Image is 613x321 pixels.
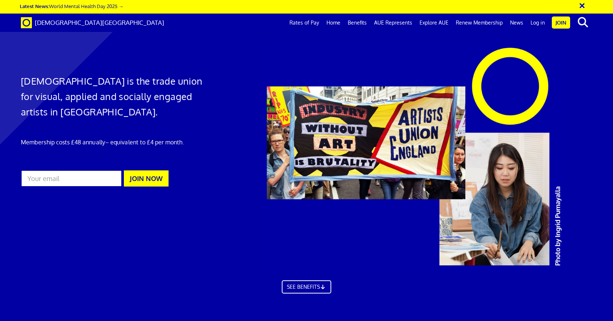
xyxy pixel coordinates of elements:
[452,14,506,32] a: Renew Membership
[344,14,370,32] a: Benefits
[572,15,594,30] button: search
[282,280,332,294] a: SEE BENEFITS
[286,14,323,32] a: Rates of Pay
[416,14,452,32] a: Explore AUE
[20,3,49,9] strong: Latest News:
[21,73,204,119] h1: [DEMOGRAPHIC_DATA] is the trade union for visual, applied and socially engaged artists in [GEOGRA...
[323,14,344,32] a: Home
[370,14,416,32] a: AUE Represents
[20,3,123,9] a: Latest News:World Mental Health Day 2025 →
[124,170,169,187] button: JOIN NOW
[552,16,570,29] a: Join
[527,14,549,32] a: Log in
[21,138,204,147] p: Membership costs £48 annually – equivalent to £4 per month.
[35,19,164,26] span: [DEMOGRAPHIC_DATA][GEOGRAPHIC_DATA]
[506,14,527,32] a: News
[15,14,170,32] a: Brand [DEMOGRAPHIC_DATA][GEOGRAPHIC_DATA]
[21,170,122,187] input: Your email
